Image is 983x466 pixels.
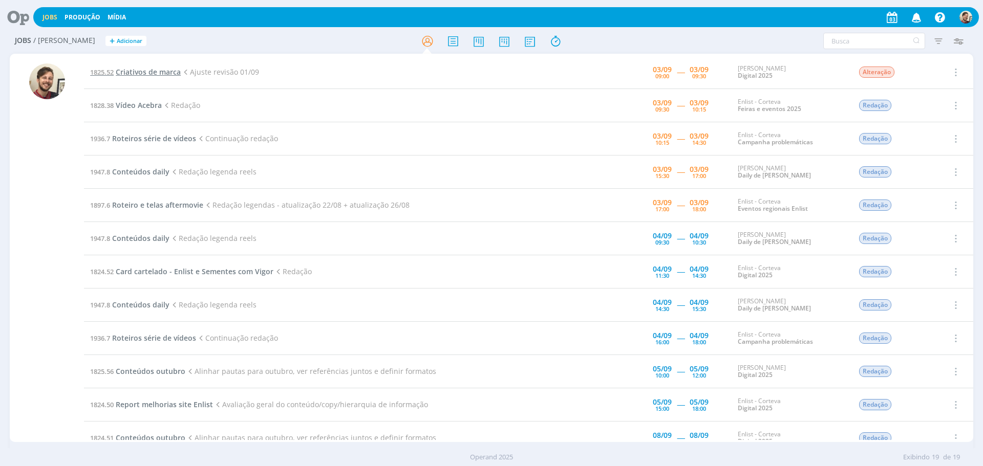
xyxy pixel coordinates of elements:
span: Redação [859,366,891,377]
a: Digital 2025 [738,437,773,446]
a: Digital 2025 [738,370,773,379]
a: Daily de [PERSON_NAME] [738,171,811,180]
div: Enlist - Corteva [738,131,843,146]
div: 09:30 [692,73,706,79]
span: Redação [859,100,891,111]
span: ----- [677,333,685,343]
div: 03/09 [690,132,709,140]
span: de [943,452,951,462]
div: 03/09 [653,132,672,140]
div: 03/09 [690,66,709,73]
span: Report melhorias site Enlist [116,400,213,409]
a: Eventos regionais Enlist [738,204,808,213]
span: Redação [859,432,891,443]
div: 14:30 [692,140,706,145]
span: Redação [859,166,891,177]
div: 12:00 [692,372,706,378]
span: Ajuste revisão 01/09 [181,67,259,77]
div: 15:00 [655,406,669,411]
span: Alteração [859,66,894,78]
div: 03/09 [653,166,672,173]
div: 05/09 [653,398,672,406]
a: 1825.52Criativos de marca [90,67,181,77]
div: Enlist - Corteva [738,264,843,279]
span: Redação [162,100,200,110]
div: Enlist - Corteva [738,198,843,213]
span: 1824.51 [90,433,114,442]
span: 1947.8 [90,234,110,243]
a: Daily de [PERSON_NAME] [738,237,811,246]
div: 17:00 [692,173,706,179]
a: Produção [65,13,100,21]
div: 15:30 [692,439,706,445]
span: 1897.6 [90,201,110,210]
span: 1824.52 [90,267,114,276]
a: 1824.52Card cartelado - Enlist e Sementes com Vigor [90,267,273,276]
span: 1825.52 [90,68,114,77]
span: ----- [677,134,685,143]
span: ----- [677,100,685,110]
span: + [110,36,115,47]
span: Conteúdos daily [112,300,169,309]
button: G [959,8,973,26]
div: 03/09 [653,99,672,106]
span: ----- [677,433,685,442]
span: 1936.7 [90,334,110,343]
div: 04/09 [690,332,709,339]
span: 19 [932,452,939,462]
a: 1828.38Vídeo Acebra [90,100,162,110]
span: ----- [677,267,685,276]
div: 10:00 [655,372,669,378]
div: 03/09 [690,166,709,173]
button: Produção [61,13,103,21]
span: ----- [677,366,685,376]
span: Criativos de marca [116,67,181,77]
div: 03/09 [653,66,672,73]
div: [PERSON_NAME] [738,364,843,379]
a: Mídia [108,13,126,21]
span: Conteúdos daily [112,233,169,243]
span: Conteúdos daily [112,167,169,176]
a: Campanha problemáticas [738,337,813,346]
div: 15:30 [655,173,669,179]
a: 1947.8Conteúdos daily [90,167,169,176]
div: 04/09 [653,265,672,273]
span: Alinhar pautas para outubro, ver referências juntos e definir formatos [185,433,436,442]
span: Roteiros série de vídeos [112,134,196,143]
div: 05/09 [690,398,709,406]
div: 18:00 [692,406,706,411]
span: Jobs [15,36,31,45]
div: 03/09 [690,199,709,206]
a: Digital 2025 [738,404,773,412]
a: Digital 2025 [738,271,773,279]
span: Continuação redação [196,333,278,343]
div: Enlist - Corteva [738,98,843,113]
span: Avaliação geral do conteúdo/copy/hierarquia de informação [213,400,428,409]
div: Enlist - Corteva [738,431,843,446]
div: 09:30 [655,106,669,112]
span: / [PERSON_NAME] [33,36,95,45]
span: 1947.8 [90,300,110,309]
span: Adicionar [117,38,142,45]
button: Mídia [104,13,129,21]
a: Digital 2025 [738,71,773,80]
span: ----- [677,400,685,409]
div: 03/09 [690,99,709,106]
button: Jobs [39,13,60,21]
div: [PERSON_NAME] [738,231,843,246]
div: 03/09 [653,199,672,206]
span: 1824.50 [90,400,114,409]
span: 1825.56 [90,367,114,376]
div: Enlist - Corteva [738,397,843,412]
div: 11:30 [655,273,669,278]
img: G [959,11,972,24]
div: 10:30 [692,239,706,245]
span: Roteiros série de vídeos [112,333,196,343]
a: 1824.51Conteúdos outubro [90,433,185,442]
a: 1947.8Conteúdos daily [90,233,169,243]
img: G [29,63,65,99]
div: 09:30 [655,239,669,245]
a: 1897.6Roteiro e telas aftermovie [90,200,203,210]
input: Busca [823,33,925,49]
div: 14:30 [692,273,706,278]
